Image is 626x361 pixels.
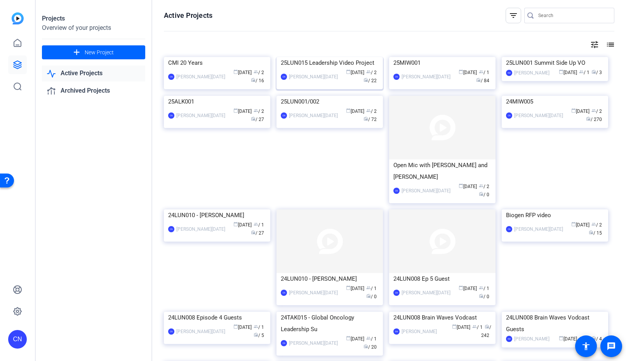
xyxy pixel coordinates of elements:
div: 24LUN010 - [PERSON_NAME] [168,209,266,221]
div: 24TAK015 - Global Oncology Leadership Su [281,312,379,335]
div: [PERSON_NAME] [514,69,549,77]
span: radio [251,230,256,235]
div: Open Mic with [PERSON_NAME] and [PERSON_NAME] [393,159,491,183]
span: / 1 [366,286,377,291]
span: [DATE] [233,325,252,330]
span: / 27 [251,117,264,122]
span: calendar_today [459,69,463,74]
mat-icon: tune [590,40,599,49]
div: 24LUN008 Brain Waves Vodcast [393,312,491,323]
span: radio [589,230,593,235]
div: Biogen RFP video [506,209,604,221]
span: / 1 [472,325,483,330]
span: [DATE] [571,109,589,114]
div: [PERSON_NAME][DATE] [514,112,563,119]
img: blue-gradient.svg [12,12,24,24]
span: / 242 [481,325,491,338]
span: / 1 [579,70,589,75]
div: CN [281,290,287,296]
span: / 20 [363,344,377,350]
span: [DATE] [346,70,364,75]
span: / 5 [254,333,264,338]
span: calendar_today [452,324,457,329]
span: group [479,285,483,290]
span: / 3 [591,70,602,75]
div: [PERSON_NAME] [402,328,437,335]
span: / 2 [591,109,602,114]
span: [DATE] [459,70,477,75]
span: calendar_today [346,285,351,290]
span: [DATE] [459,184,477,189]
span: group [479,69,483,74]
div: CN [168,226,174,232]
span: calendar_today [559,336,563,340]
span: [DATE] [346,109,364,114]
span: / 27 [251,230,264,236]
span: radio [366,294,371,298]
div: 24LUN008 Episode 4 Guests [168,312,266,323]
div: 25LUN001 Summit Side Up VO [506,57,604,69]
div: CN [281,112,287,119]
span: group [479,183,483,188]
div: 24LUN008 Ep 5 Guest [393,273,491,285]
div: [PERSON_NAME][DATE] [176,73,225,81]
span: [DATE] [233,109,252,114]
span: / 2 [591,222,602,228]
span: group [366,336,371,340]
div: CN [281,340,287,346]
span: group [254,324,258,329]
span: group [254,108,258,113]
span: / 22 [363,78,377,83]
span: / 1 [479,286,489,291]
span: group [366,69,371,74]
button: New Project [42,45,145,59]
div: [PERSON_NAME][DATE] [176,328,225,335]
div: 25LUN015 Leadership Video Project [281,57,379,69]
span: radio [479,294,483,298]
span: [DATE] [346,336,364,342]
span: radio [479,192,483,196]
div: CN [8,330,27,349]
div: [PERSON_NAME][DATE] [289,112,338,119]
span: / 15 [589,230,602,236]
span: / 2 [366,109,377,114]
span: calendar_today [459,183,463,188]
span: [DATE] [346,286,364,291]
mat-icon: accessibility [581,342,591,351]
span: / 2 [254,109,264,114]
span: radio [363,344,368,349]
span: radio [251,78,256,82]
span: / 16 [251,78,264,83]
div: 25LUN001/002 [281,96,379,107]
span: / 72 [363,117,377,122]
span: radio [586,116,591,121]
span: radio [251,116,256,121]
div: [PERSON_NAME][DATE] [514,225,563,233]
div: Overview of your projects [42,23,145,33]
span: calendar_today [571,108,576,113]
div: [PERSON_NAME][DATE] [176,225,225,233]
span: radio [254,332,258,337]
span: / 270 [586,117,602,122]
span: [DATE] [233,70,252,75]
span: calendar_today [346,108,351,113]
div: CN [281,74,287,80]
div: Projects [42,14,145,23]
span: / 0 [479,294,489,299]
div: CN [506,226,512,232]
div: 24LUN008 Brain Waves Vodcast Guests [506,312,604,335]
div: [PERSON_NAME][DATE] [402,73,450,81]
span: group [591,222,596,226]
span: / 0 [479,192,489,197]
span: calendar_today [571,222,576,226]
span: radio [363,78,368,82]
span: / 2 [254,70,264,75]
span: group [254,69,258,74]
span: [DATE] [233,222,252,228]
mat-icon: message [607,342,616,351]
span: group [254,222,258,226]
span: group [579,69,584,74]
span: New Project [85,48,114,57]
div: [PERSON_NAME][DATE] [402,187,450,195]
span: calendar_today [459,285,463,290]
